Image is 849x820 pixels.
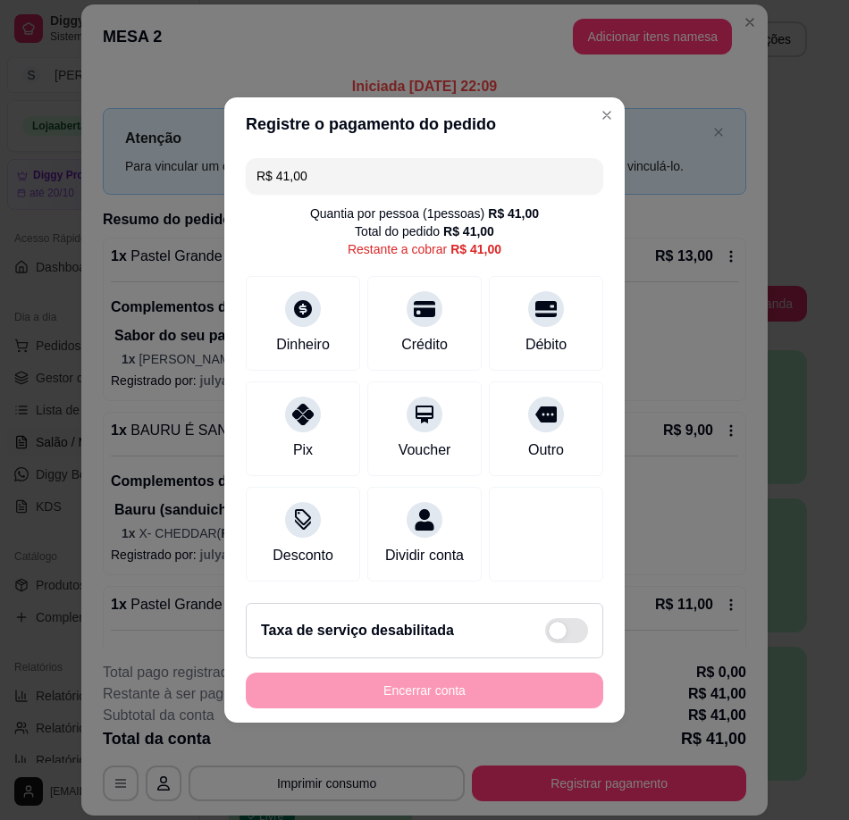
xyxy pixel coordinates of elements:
button: Close [593,101,621,130]
div: Crédito [401,334,448,356]
h2: Taxa de serviço desabilitada [261,620,454,641]
div: R$ 41,00 [488,205,539,222]
div: Dividir conta [385,545,464,566]
div: Pix [293,439,313,461]
div: Quantia por pessoa ( 1 pessoas) [310,205,539,222]
div: R$ 41,00 [443,222,494,240]
div: Desconto [273,545,333,566]
div: Outro [528,439,564,461]
div: Total do pedido [355,222,494,240]
div: Débito [525,334,567,356]
input: Ex.: hambúrguer de cordeiro [256,158,593,194]
div: Dinheiro [276,334,330,356]
div: Voucher [399,439,451,461]
div: R$ 41,00 [450,240,501,258]
header: Registre o pagamento do pedido [224,97,625,151]
div: Restante a cobrar [348,240,501,258]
